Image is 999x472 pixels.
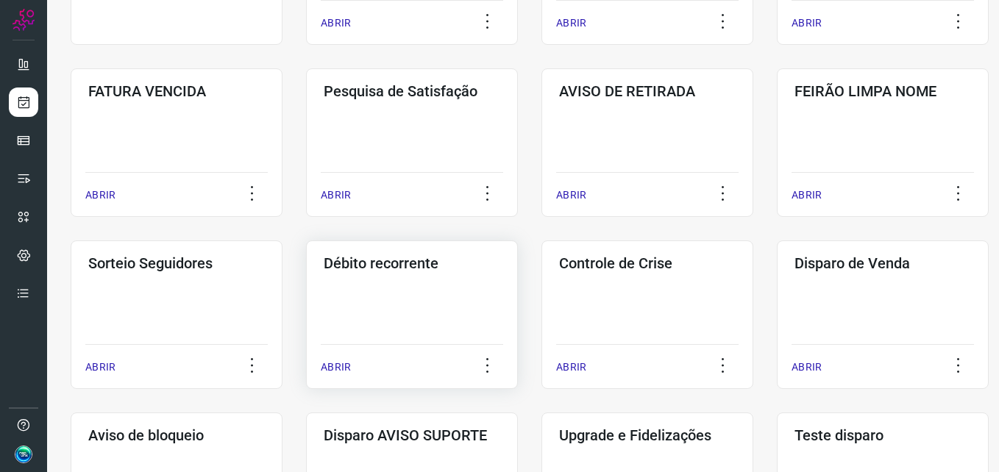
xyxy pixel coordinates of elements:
h3: FATURA VENCIDA [88,82,265,100]
img: Logo [13,9,35,31]
h3: Disparo AVISO SUPORTE [324,426,500,444]
h3: Débito recorrente [324,254,500,272]
h3: FEIRÃO LIMPA NOME [794,82,971,100]
p: ABRIR [556,15,586,31]
p: ABRIR [321,187,351,203]
p: ABRIR [792,360,822,375]
h3: AVISO DE RETIRADA [559,82,736,100]
h3: Sorteio Seguidores [88,254,265,272]
p: ABRIR [321,360,351,375]
h3: Teste disparo [794,426,971,444]
h3: Disparo de Venda [794,254,971,272]
p: ABRIR [556,360,586,375]
p: ABRIR [792,187,822,203]
p: ABRIR [85,187,115,203]
h3: Pesquisa de Satisfação [324,82,500,100]
p: ABRIR [85,360,115,375]
p: ABRIR [321,15,351,31]
p: ABRIR [792,15,822,31]
img: 688dd65d34f4db4d93ce8256e11a8269.jpg [15,446,32,463]
h3: Upgrade e Fidelizações [559,426,736,444]
h3: Controle de Crise [559,254,736,272]
p: ABRIR [556,187,586,203]
h3: Aviso de bloqueio [88,426,265,444]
